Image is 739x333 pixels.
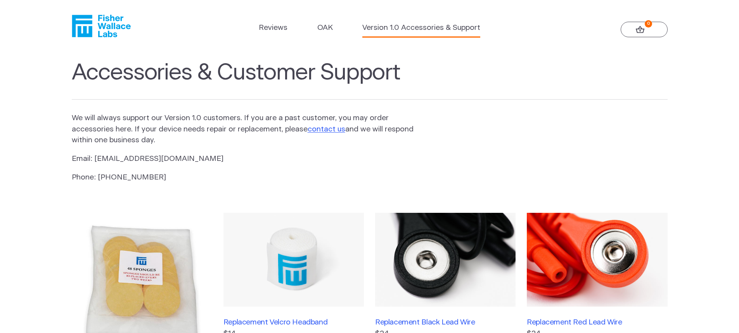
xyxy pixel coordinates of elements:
[317,22,333,34] a: OAK
[223,213,364,307] img: Replacement Velcro Headband
[527,318,667,327] h3: Replacement Red Lead Wire
[645,20,652,28] strong: 0
[527,213,667,307] img: Replacement Red Lead Wire
[308,126,345,133] a: contact us
[72,15,131,37] a: Fisher Wallace
[72,154,415,165] p: Email: [EMAIL_ADDRESS][DOMAIN_NAME]
[72,113,415,146] p: We will always support our Version 1.0 customers. If you are a past customer, you may order acces...
[621,22,668,37] a: 0
[259,22,287,34] a: Reviews
[362,22,480,34] a: Version 1.0 Accessories & Support
[375,318,516,327] h3: Replacement Black Lead Wire
[72,172,415,183] p: Phone: [PHONE_NUMBER]
[223,318,364,327] h3: Replacement Velcro Headband
[375,213,516,307] img: Replacement Black Lead Wire
[72,60,668,100] h1: Accessories & Customer Support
